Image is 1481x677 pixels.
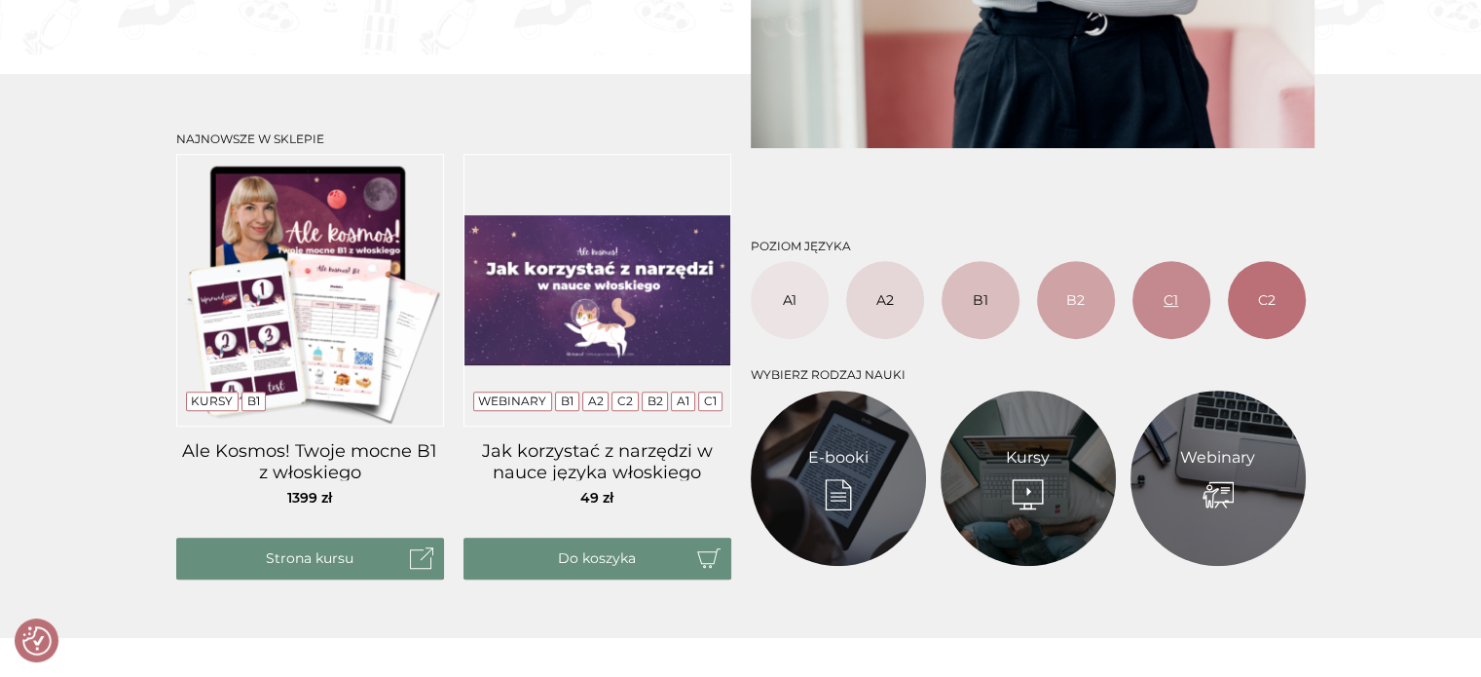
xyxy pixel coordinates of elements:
[176,441,444,480] a: Ale Kosmos! Twoje mocne B1 z włoskiego
[1132,261,1210,339] a: C1
[677,394,689,408] a: A1
[751,368,1306,382] h3: Wybierz rodzaj nauki
[704,394,717,408] a: C1
[846,261,924,339] a: A2
[478,394,546,408] a: Webinary
[22,626,52,656] img: Revisit consent button
[176,132,731,146] h3: Najnowsze w sklepie
[580,489,613,507] span: 49
[1180,446,1255,470] a: Webinary
[1006,446,1050,470] a: Kursy
[287,489,332,507] span: 1399
[1037,261,1115,339] a: B2
[751,261,829,339] a: A1
[587,394,603,408] a: A2
[463,538,731,580] button: Do koszyka
[22,626,52,656] button: Preferencje co do zgód
[942,261,1019,339] a: B1
[617,394,633,408] a: C2
[463,441,731,480] a: Jak korzystać z narzędzi w nauce języka włoskiego
[561,394,574,408] a: B1
[751,240,1306,253] h3: Poziom języka
[1228,261,1306,339] a: C2
[648,394,663,408] a: B2
[176,538,444,580] a: Strona kursu
[808,446,869,470] a: E-booki
[191,394,233,408] a: Kursy
[247,394,260,408] a: B1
